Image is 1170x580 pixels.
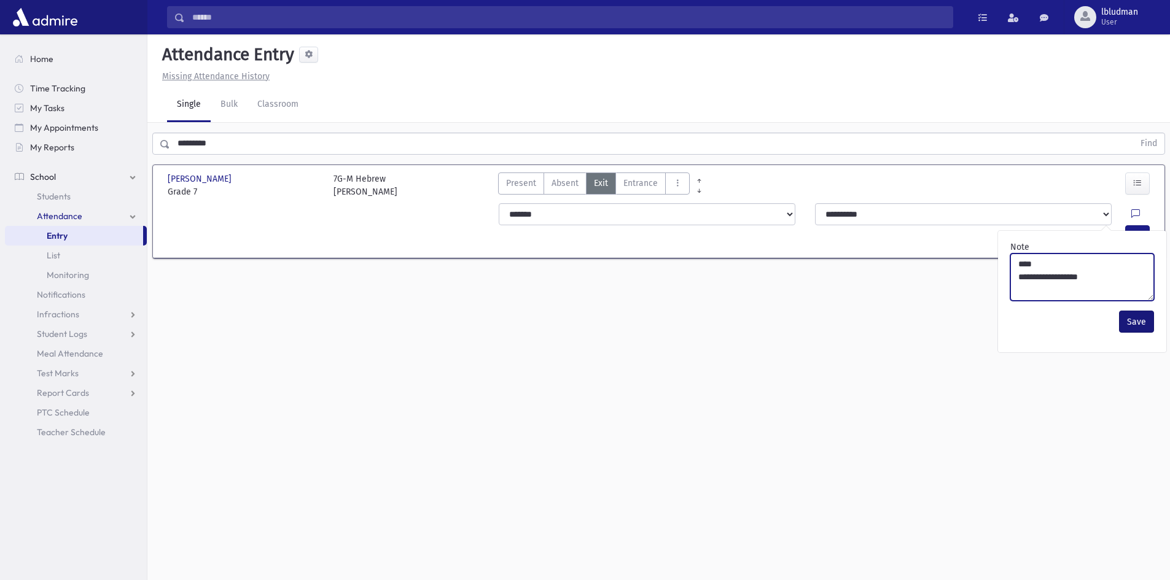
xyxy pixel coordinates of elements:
button: Save [1119,311,1154,333]
a: My Tasks [5,98,147,118]
div: 7G-M Hebrew [PERSON_NAME] [333,172,397,198]
img: AdmirePro [10,5,80,29]
span: Student Logs [37,328,87,339]
a: Monitoring [5,265,147,285]
span: Attendance [37,211,82,222]
span: My Appointments [30,122,98,133]
span: Teacher Schedule [37,427,106,438]
span: Meal Attendance [37,348,103,359]
span: My Reports [30,142,74,153]
label: Note [1010,241,1029,253]
span: Time Tracking [30,83,85,94]
u: Missing Attendance History [162,71,270,82]
a: Report Cards [5,383,147,403]
a: Bulk [211,88,248,122]
a: Attendance [5,206,147,226]
h5: Attendance Entry [157,44,294,65]
a: My Appointments [5,118,147,137]
span: Home [30,53,53,64]
a: List [5,246,147,265]
input: Search [185,6,953,28]
a: Meal Attendance [5,344,147,363]
span: [PERSON_NAME] [168,172,234,185]
span: Grade 7 [168,185,321,198]
span: Exit [594,177,608,190]
a: Single [167,88,211,122]
a: Entry [5,226,143,246]
span: User [1101,17,1138,27]
a: Students [5,187,147,206]
span: My Tasks [30,102,64,114]
span: School [30,171,56,182]
a: PTC Schedule [5,403,147,422]
a: Home [5,49,147,69]
button: Find [1133,133,1164,154]
a: Notifications [5,285,147,304]
a: Teacher Schedule [5,422,147,442]
a: My Reports [5,137,147,157]
a: Time Tracking [5,79,147,98]
span: List [47,250,60,261]
span: Present [506,177,536,190]
span: Monitoring [47,269,89,280]
a: Student Logs [5,324,147,344]
a: Classroom [248,88,308,122]
div: AttTypes [498,172,690,198]
span: Infractions [37,309,79,320]
a: Infractions [5,304,147,324]
span: Entrance [623,177,658,190]
span: lbludman [1101,7,1138,17]
span: Notifications [37,289,85,300]
span: Entry [47,230,68,241]
span: Absent [552,177,579,190]
span: PTC Schedule [37,407,90,418]
span: Students [37,191,71,202]
span: Report Cards [37,387,89,398]
a: School [5,167,147,187]
a: Missing Attendance History [157,71,270,82]
a: Test Marks [5,363,147,383]
span: Test Marks [37,368,79,379]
